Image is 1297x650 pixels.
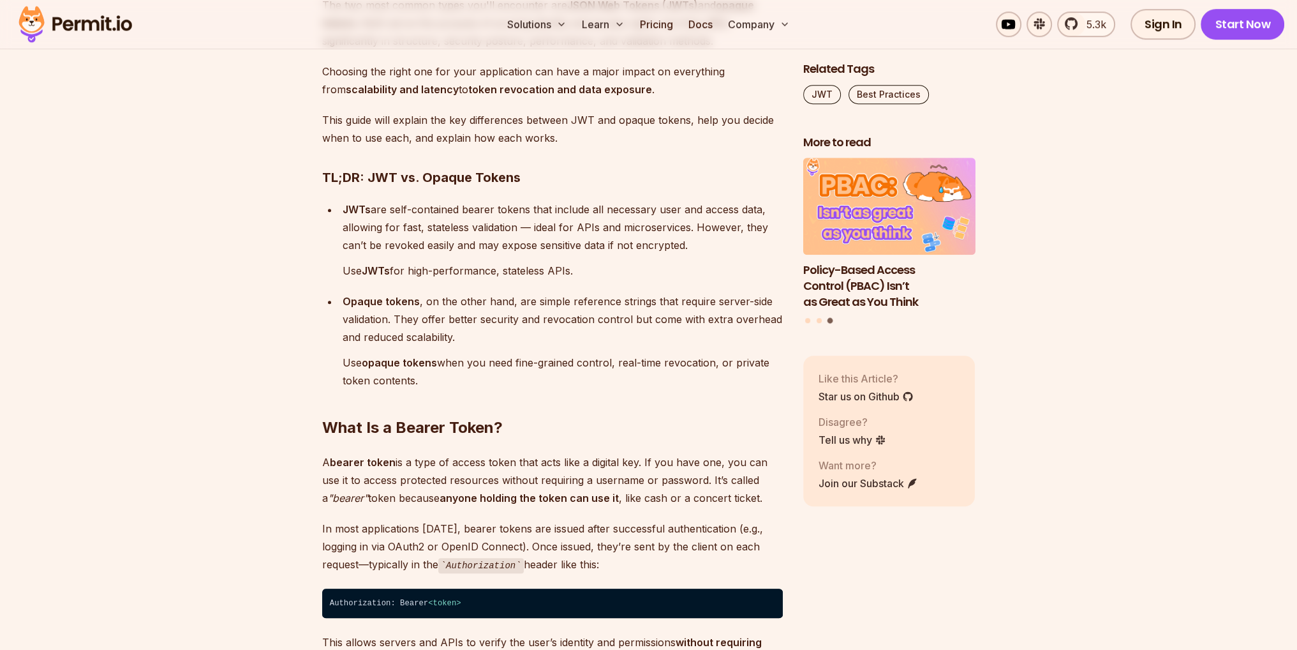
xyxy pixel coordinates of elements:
a: JWT [803,85,841,104]
button: Go to slide 3 [827,318,833,324]
strong: opaque tokens [362,356,437,369]
p: Want more? [819,458,918,473]
p: Use when you need fine-grained control, real-time revocation, or private token contents. [343,354,783,389]
p: Disagree? [819,414,886,430]
h2: What Is a Bearer Token? [322,367,783,438]
strong: anyone holding the token can use it [440,492,619,504]
p: A is a type of access token that acts like a digital key. If you have one, you can use it to acce... [322,453,783,507]
p: In most applications [DATE], bearer tokens are issued after successful authentication (e.g., logg... [322,520,783,574]
button: Solutions [502,11,572,37]
strong: token revocation and data exposure [468,83,652,96]
em: "bearer" [328,492,368,504]
a: Start Now [1201,9,1284,40]
h2: Related Tags [803,61,975,77]
strong: bearer token [330,456,396,469]
img: Policy-Based Access Control (PBAC) Isn’t as Great as You Think [803,158,975,255]
a: Docs [683,11,718,37]
strong: JWTs [362,264,390,277]
li: 3 of 3 [803,158,975,310]
p: Choosing the right one for your application can have a major impact on everything from to . [322,63,783,98]
a: 5.3k [1057,11,1115,37]
p: This guide will explain the key differences between JWT and opaque tokens, help you decide when t... [322,111,783,147]
p: Like this Article? [819,371,914,386]
a: Best Practices [849,85,929,104]
h2: More to read [803,135,975,151]
p: are self-contained bearer tokens that include all necessary user and access data, allowing for fa... [343,200,783,254]
a: Pricing [635,11,678,37]
code: Authorization [438,558,524,573]
a: Tell us why [819,432,886,448]
a: Join our Substack [819,476,918,491]
span: token [433,599,457,608]
h3: Policy-Based Access Control (PBAC) Isn’t as Great as You Think [803,262,975,310]
p: , on the other hand, are simple reference strings that require server-side validation. They offer... [343,292,783,346]
strong: scalability and latency [346,83,459,96]
strong: TL;DR: JWT vs. Opaque Tokens [322,170,521,185]
p: Use for high-performance, stateless APIs. [343,262,783,280]
div: Posts [803,158,975,326]
button: Learn [577,11,630,37]
button: Go to slide 1 [805,318,810,323]
strong: Opaque tokens [343,295,420,308]
span: 5.3k [1079,17,1106,32]
img: Permit logo [13,3,138,46]
a: Star us on Github [819,389,914,404]
strong: JWTs [343,203,371,216]
button: Go to slide 2 [817,318,822,323]
code: Authorization: Bearer [322,589,783,618]
a: Policy-Based Access Control (PBAC) Isn’t as Great as You ThinkPolicy-Based Access Control (PBAC) ... [803,158,975,310]
a: Sign In [1130,9,1196,40]
button: Company [723,11,795,37]
span: < > [428,599,461,608]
